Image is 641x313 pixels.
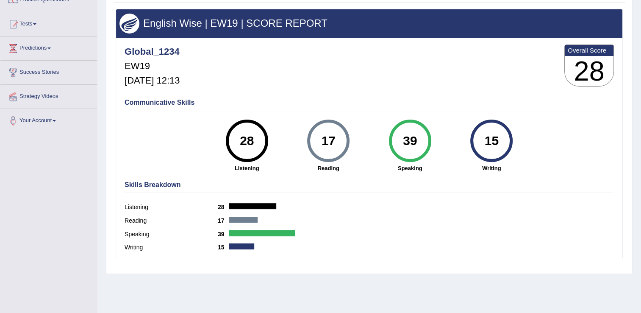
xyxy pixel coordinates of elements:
b: 17 [218,217,229,224]
strong: Writing [455,164,528,172]
div: 17 [313,123,344,159]
a: Your Account [0,109,97,130]
a: Strategy Videos [0,85,97,106]
h4: Global_1234 [125,47,180,57]
b: 28 [218,204,229,210]
div: 15 [476,123,507,159]
h3: 28 [565,56,613,87]
h3: English Wise | EW19 | SCORE REPORT [119,18,619,29]
b: Overall Score [568,47,610,54]
label: Speaking [125,230,218,239]
h5: [DATE] 12:13 [125,75,180,86]
h4: Communicative Skills [125,99,614,106]
strong: Speaking [374,164,447,172]
img: wings.png [119,14,139,34]
label: Listening [125,203,218,212]
strong: Listening [211,164,284,172]
b: 39 [218,231,229,238]
strong: Reading [292,164,365,172]
div: 39 [394,123,425,159]
h5: EW19 [125,61,180,71]
label: Reading [125,216,218,225]
b: 15 [218,244,229,251]
a: Success Stories [0,61,97,82]
a: Tests [0,12,97,34]
label: Writing [125,243,218,252]
h4: Skills Breakdown [125,181,614,189]
div: 28 [231,123,262,159]
a: Predictions [0,36,97,58]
